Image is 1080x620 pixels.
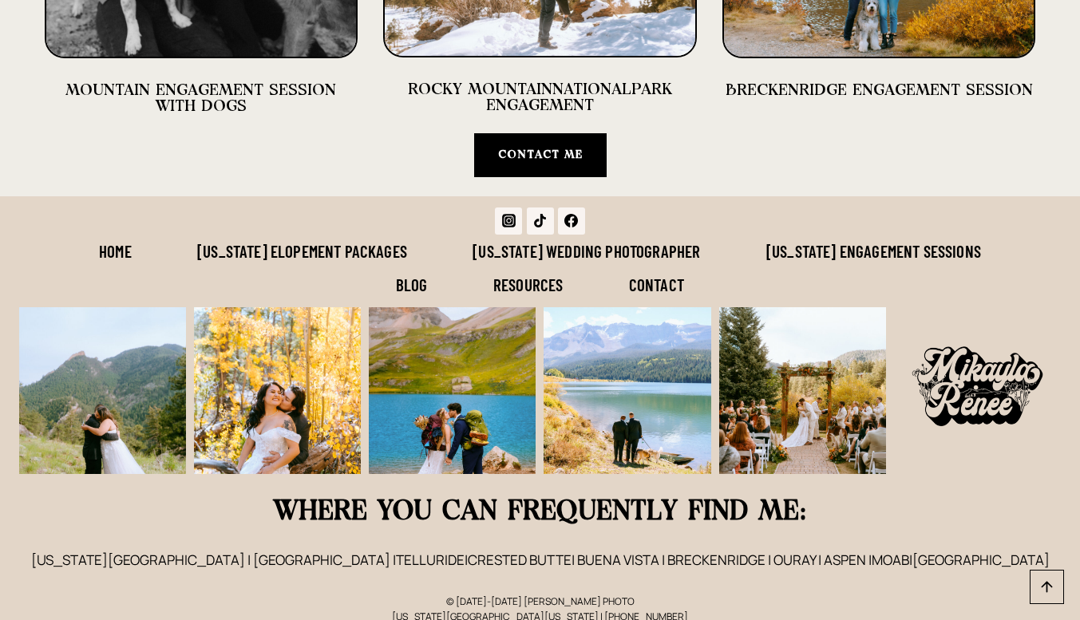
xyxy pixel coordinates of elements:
a: Resources [461,268,596,302]
a: CRESTED BUTTE [468,551,572,569]
strong: WHERE YOU CAN FREQUENTLY FIND ME: [273,498,807,525]
a: TELLURIDE [396,551,465,569]
a: [US_STATE] Engagement Sessions [734,235,1014,268]
p: [US_STATE][GEOGRAPHIC_DATA] | [GEOGRAPHIC_DATA] | | | BUENA VISTA | BRECKENRIDGE | OURAY | ASPEN | | [19,549,1061,571]
a: CONTACT ME [474,133,607,176]
a: Blog [363,268,461,302]
a: [GEOGRAPHIC_DATA] [912,551,1050,569]
a: Instagram [495,207,522,235]
a: [US_STATE] Elopement Packages [164,235,440,268]
nav: Footer Navigation [45,235,1036,302]
a: Scroll to top [1030,570,1064,604]
a: Facebook [558,207,585,235]
h3: ROCKY MOUNTAIN PARK ENGAGEMENT [383,81,697,113]
a: TikTok [527,207,554,235]
a: [US_STATE] Wedding Photographer [440,235,734,268]
a: Contact [596,268,718,302]
a: MOUNTAIN ENGAGEMENT SESSION WITH DOGS [65,82,336,114]
a: Home [66,235,164,268]
a: BRECKENRIDGE ENGAGEMENT SESSION [726,82,1033,98]
strong: CONTACT ME [498,149,583,160]
a: NATIONAL [552,81,631,97]
a: MOAB [872,551,909,569]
